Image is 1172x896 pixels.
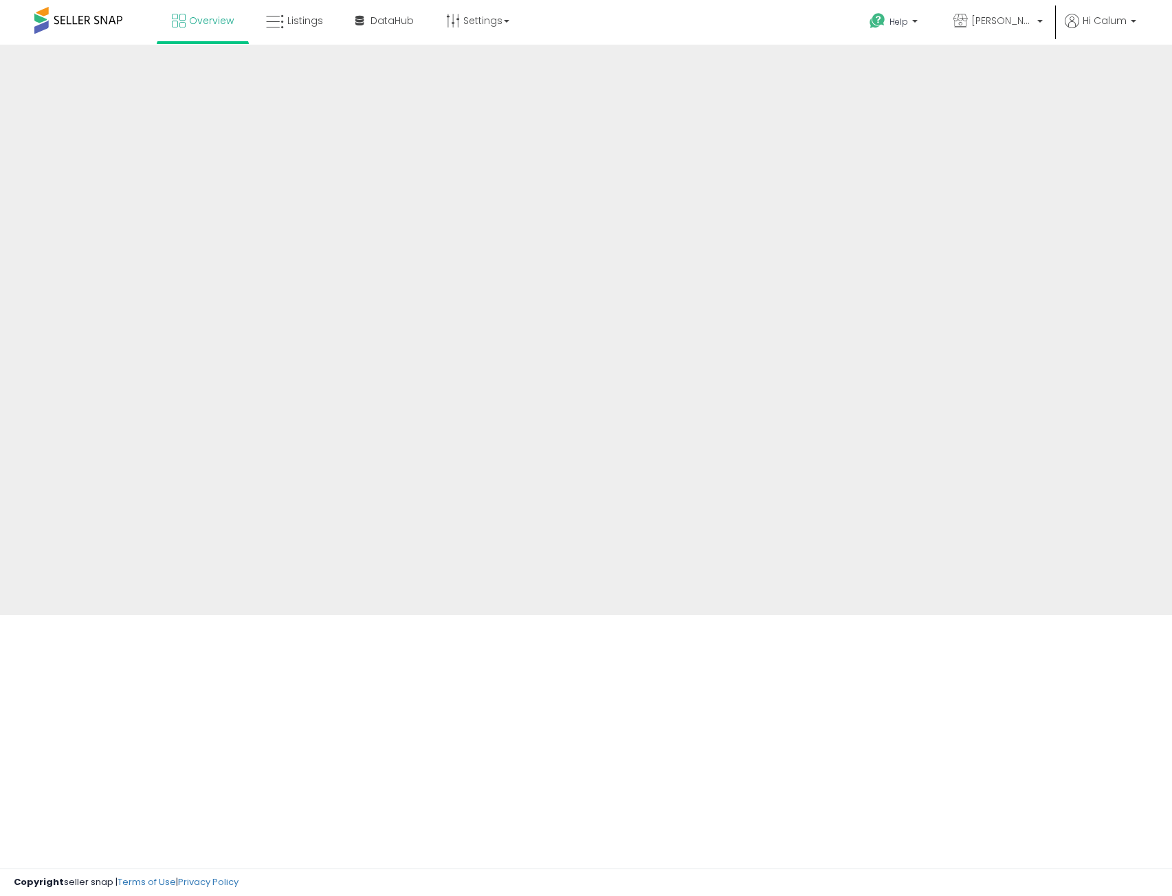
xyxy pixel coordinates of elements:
i: Get Help [869,12,886,30]
span: Help [889,16,908,27]
span: Overview [189,14,234,27]
span: [PERSON_NAME] Essentials LLC [971,14,1033,27]
span: Listings [287,14,323,27]
a: Hi Calum [1065,14,1136,45]
span: Hi Calum [1083,14,1127,27]
a: Help [859,2,931,45]
span: DataHub [371,14,414,27]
